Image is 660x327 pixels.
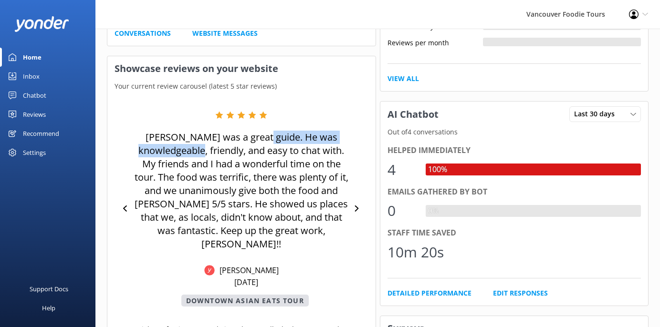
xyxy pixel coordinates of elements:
p: [PERSON_NAME] was a great guide. He was knowledgeable, friendly, and easy to chat with. My friend... [133,131,350,251]
p: [DATE] [234,277,258,287]
a: Detailed Performance [388,288,471,298]
div: Help [42,298,55,317]
div: Home [23,48,42,67]
a: Website Messages [192,28,258,39]
a: Conversations [115,28,171,39]
div: Reviews per month [388,38,483,46]
div: Settings [23,143,46,162]
div: Staff time saved [388,227,641,239]
img: Yonder [204,265,215,276]
p: Your current review carousel (latest 5 star reviews) [107,81,376,92]
div: Reviews [23,105,46,124]
span: Last 30 days [574,109,620,119]
div: 0% [426,205,441,217]
div: Emails gathered by bot [388,186,641,198]
p: Out of 4 conversations [380,127,649,137]
div: 10m 20s [388,241,444,264]
div: 4 [388,158,416,181]
p: [PERSON_NAME] [215,265,279,276]
div: Inbox [23,67,40,86]
p: Downtown Asian Eats Tour [181,295,309,307]
img: yonder-white-logo.png [14,16,69,32]
h3: Showcase reviews on your website [107,56,376,81]
div: 100% [426,163,450,176]
div: Helped immediately [388,144,641,157]
div: Chatbot [23,86,46,105]
h3: AI Chatbot [380,102,446,127]
a: View All [388,73,419,84]
a: Edit Responses [493,288,548,298]
div: 0 [388,199,416,222]
div: Yonder Survey NPS [388,21,483,30]
div: Support Docs [30,279,68,298]
div: Recommend [23,124,59,143]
